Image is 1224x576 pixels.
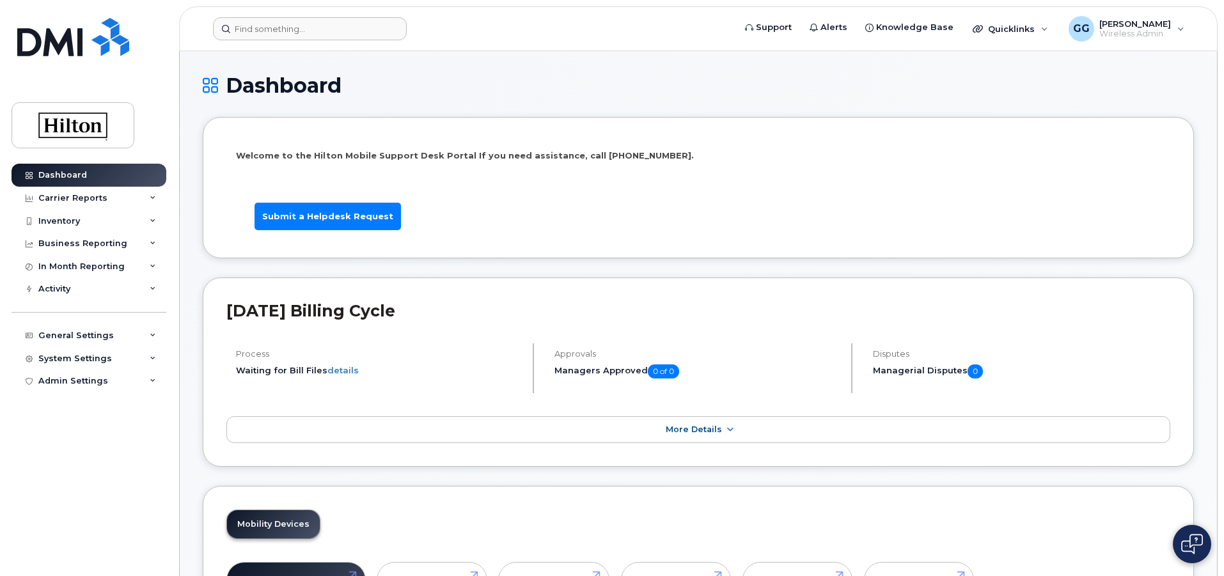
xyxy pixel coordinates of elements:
[236,364,522,377] li: Waiting for Bill Files
[1181,534,1203,554] img: Open chat
[873,364,1170,378] h5: Managerial Disputes
[968,364,983,378] span: 0
[236,349,522,359] h4: Process
[327,365,359,375] a: details
[554,349,840,359] h4: Approvals
[236,150,1161,162] p: Welcome to the Hilton Mobile Support Desk Portal If you need assistance, call [PHONE_NUMBER].
[226,301,1170,320] h2: [DATE] Billing Cycle
[255,203,401,230] a: Submit a Helpdesk Request
[873,349,1170,359] h4: Disputes
[227,510,320,538] a: Mobility Devices
[648,364,679,378] span: 0 of 0
[203,74,1194,97] h1: Dashboard
[554,364,840,378] h5: Managers Approved
[666,424,722,434] span: More Details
